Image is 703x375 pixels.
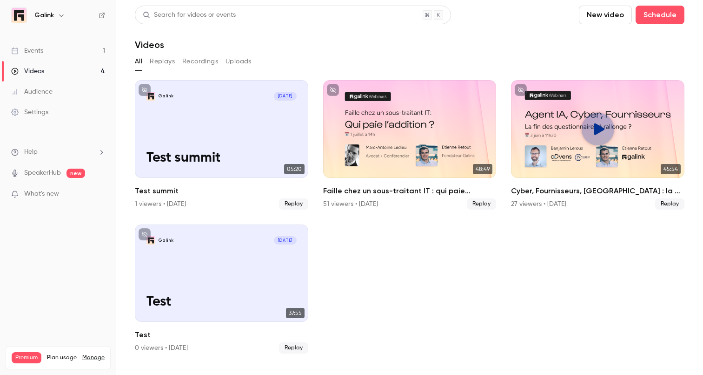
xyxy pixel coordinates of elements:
button: New video [579,6,632,24]
span: Replay [279,342,308,354]
button: Replays [150,54,175,69]
h2: Cyber, Fournisseurs, [GEOGRAPHIC_DATA] : la fin des questionnaires à rallonge ? [511,185,684,197]
span: new [66,169,85,178]
img: Test [146,236,155,245]
button: unpublished [139,228,151,240]
img: Galink [12,8,27,23]
span: 48:49 [473,164,492,174]
span: 37:55 [286,308,305,318]
a: 48:49Faille chez un sous-traitant IT : qui paie l’addition ?51 viewers • [DATE]Replay [323,80,497,210]
li: Test summit [135,80,308,210]
button: Recordings [182,54,218,69]
li: Test [135,225,308,354]
button: All [135,54,142,69]
div: 27 viewers • [DATE] [511,199,566,209]
img: Test summit [146,92,155,101]
div: Videos [11,67,44,76]
a: Test summitGalink[DATE]Test summit05:20Test summit1 viewers • [DATE]Replay [135,80,308,210]
div: Events [11,46,43,55]
h2: Test summit [135,185,308,197]
span: What's new [24,189,59,199]
button: unpublished [515,84,527,96]
a: 45:54Cyber, Fournisseurs, [GEOGRAPHIC_DATA] : la fin des questionnaires à rallonge ?27 viewers • ... [511,80,684,210]
button: unpublished [139,84,151,96]
button: unpublished [327,84,339,96]
div: Audience [11,87,53,96]
span: Help [24,147,38,157]
span: Replay [467,198,496,210]
span: Premium [12,352,41,363]
p: Galink [158,238,173,244]
a: TestGalink[DATE]Test37:55Test0 viewers • [DATE]Replay [135,225,308,354]
div: 51 viewers • [DATE] [323,199,378,209]
span: 45:54 [661,164,681,174]
div: 1 viewers • [DATE] [135,199,186,209]
h6: Galink [34,11,54,20]
div: 0 viewers • [DATE] [135,343,188,353]
span: 05:20 [284,164,305,174]
a: Manage [82,354,105,361]
span: [DATE] [274,92,296,101]
h1: Videos [135,39,164,50]
li: help-dropdown-opener [11,147,105,157]
section: Videos [135,6,684,369]
h2: Faille chez un sous-traitant IT : qui paie l’addition ? [323,185,497,197]
div: Search for videos or events [143,10,236,20]
span: Plan usage [47,354,77,361]
li: Faille chez un sous-traitant IT : qui paie l’addition ? [323,80,497,210]
button: Schedule [636,6,684,24]
span: Replay [655,198,684,210]
button: Uploads [225,54,252,69]
a: SpeakerHub [24,168,61,178]
li: Cyber, Fournisseurs, IA : la fin des questionnaires à rallonge ? [511,80,684,210]
span: Replay [279,198,308,210]
ul: Videos [135,80,684,354]
h2: Test [135,329,308,341]
div: Settings [11,108,48,117]
p: Test [146,294,296,310]
span: [DATE] [274,236,296,245]
p: Test summit [146,150,296,166]
p: Galink [158,93,173,99]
